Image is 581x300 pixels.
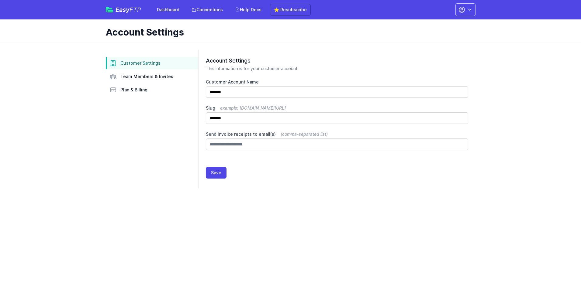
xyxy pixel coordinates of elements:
a: ⭐ Resubscribe [270,4,311,15]
span: example: [DOMAIN_NAME][URL] [220,105,286,111]
button: Save [206,167,227,179]
h1: Account Settings [106,27,471,38]
span: Plan & Billing [120,87,147,93]
a: Customer Settings [106,57,198,69]
span: Customer Settings [120,60,161,66]
label: Slug [206,105,468,111]
span: (comma-separated list) [281,131,328,137]
a: Plan & Billing [106,84,198,96]
a: EasyFTP [106,7,141,13]
a: Dashboard [153,4,183,15]
h2: Account Settings [206,57,468,64]
span: FTP [130,6,141,13]
label: Customer Account Name [206,79,468,85]
img: easyftp_logo.png [106,7,113,12]
span: Team Members & Invites [120,73,173,80]
a: Team Members & Invites [106,70,198,83]
a: Connections [188,4,227,15]
a: Help Docs [231,4,265,15]
p: This information is for your customer account. [206,66,468,72]
label: Send invoice receipts to email(s) [206,131,468,137]
span: Easy [116,7,141,13]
